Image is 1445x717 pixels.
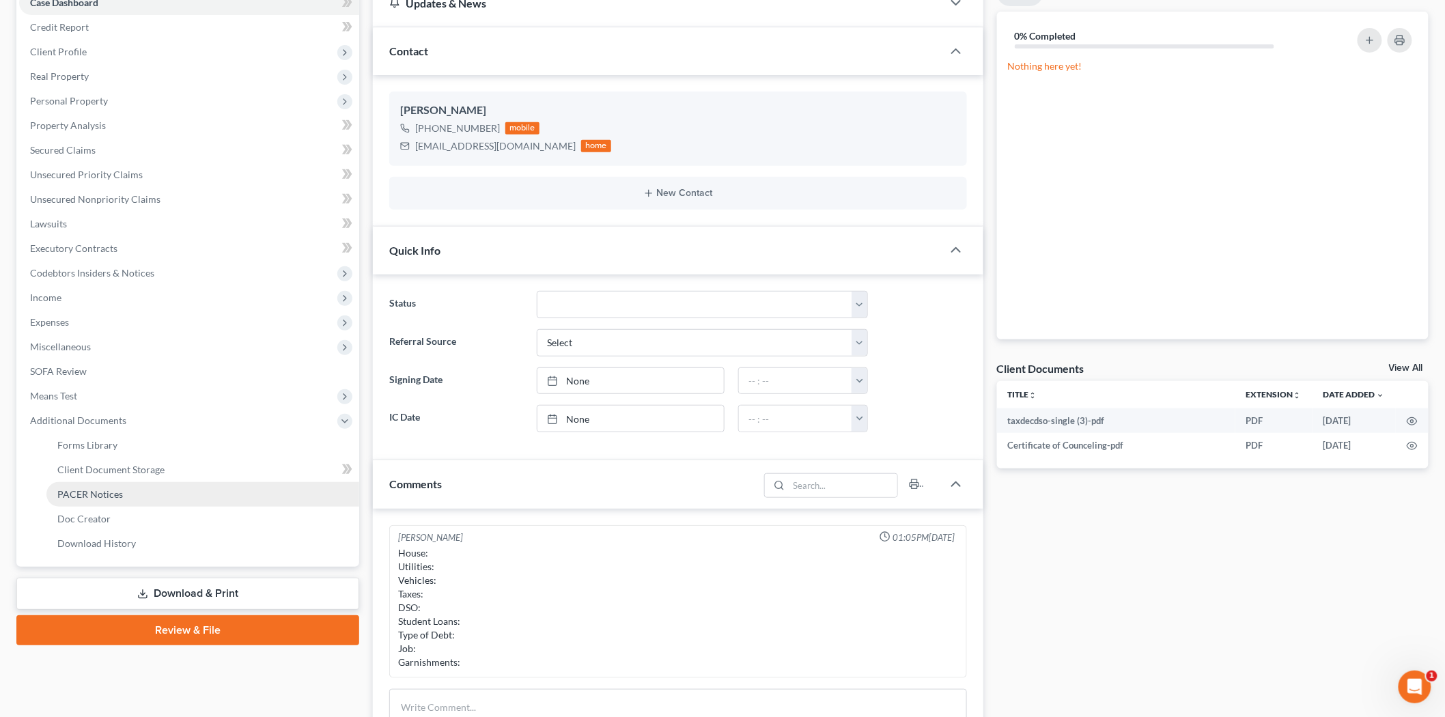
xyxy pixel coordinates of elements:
a: PACER Notices [46,482,359,507]
span: Download History [57,537,136,549]
a: SOFA Review [19,359,359,384]
span: Quick Info [389,244,440,257]
button: New Contact [400,188,956,199]
strong: 0% Completed [1015,30,1076,42]
div: mobile [505,122,539,135]
div: Client Documents [997,361,1084,376]
div: home [581,140,611,152]
a: Client Document Storage [46,458,359,482]
span: Client Profile [30,46,87,57]
a: View All [1389,363,1423,373]
iframe: Intercom live chat [1399,671,1431,703]
span: Lawsuits [30,218,67,229]
div: [PERSON_NAME] [400,102,956,119]
span: Real Property [30,70,89,82]
span: Unsecured Priority Claims [30,169,143,180]
i: unfold_more [1293,391,1302,399]
div: [EMAIL_ADDRESS][DOMAIN_NAME] [415,139,576,153]
span: PACER Notices [57,488,123,500]
td: [DATE] [1313,433,1396,458]
span: Forms Library [57,439,117,451]
i: expand_more [1377,391,1385,399]
input: -- : -- [739,406,852,432]
a: None [537,406,724,432]
span: Comments [389,477,442,490]
a: None [537,368,724,394]
label: IC Date [382,405,530,432]
span: Contact [389,44,428,57]
p: Nothing here yet! [1008,59,1418,73]
i: unfold_more [1029,391,1037,399]
label: Signing Date [382,367,530,395]
td: PDF [1235,408,1313,433]
a: Titleunfold_more [1008,389,1037,399]
td: PDF [1235,433,1313,458]
a: Executory Contracts [19,236,359,261]
td: [DATE] [1313,408,1396,433]
span: Income [30,292,61,303]
a: Review & File [16,615,359,645]
a: Unsecured Nonpriority Claims [19,187,359,212]
div: [PHONE_NUMBER] [415,122,500,135]
a: Forms Library [46,433,359,458]
label: Status [382,291,530,318]
span: Codebtors Insiders & Notices [30,267,154,279]
span: Credit Report [30,21,89,33]
span: Expenses [30,316,69,328]
a: Download & Print [16,578,359,610]
label: Referral Source [382,329,530,356]
a: Property Analysis [19,113,359,138]
a: Secured Claims [19,138,359,163]
span: Unsecured Nonpriority Claims [30,193,160,205]
span: Executory Contracts [30,242,117,254]
a: Download History [46,531,359,556]
span: Additional Documents [30,414,126,426]
a: Extensionunfold_more [1246,389,1302,399]
div: [PERSON_NAME] [398,531,463,544]
span: Doc Creator [57,513,111,524]
span: 01:05PM[DATE] [893,531,955,544]
input: -- : -- [739,368,852,394]
a: Doc Creator [46,507,359,531]
a: Lawsuits [19,212,359,236]
a: Unsecured Priority Claims [19,163,359,187]
span: Personal Property [30,95,108,107]
td: taxdecdso-single (3)-pdf [997,408,1236,433]
span: Client Document Storage [57,464,165,475]
a: Date Added expand_more [1323,389,1385,399]
span: Property Analysis [30,119,106,131]
div: House: Utilities: Vehicles: Taxes: DSO: Student Loans: Type of Debt: Job: Garnishments: [398,546,958,669]
span: SOFA Review [30,365,87,377]
td: Certificate of Counceling-pdf [997,433,1236,458]
span: Secured Claims [30,144,96,156]
input: Search... [789,474,897,497]
span: 1 [1427,671,1437,681]
a: Credit Report [19,15,359,40]
span: Means Test [30,390,77,402]
span: Miscellaneous [30,341,91,352]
